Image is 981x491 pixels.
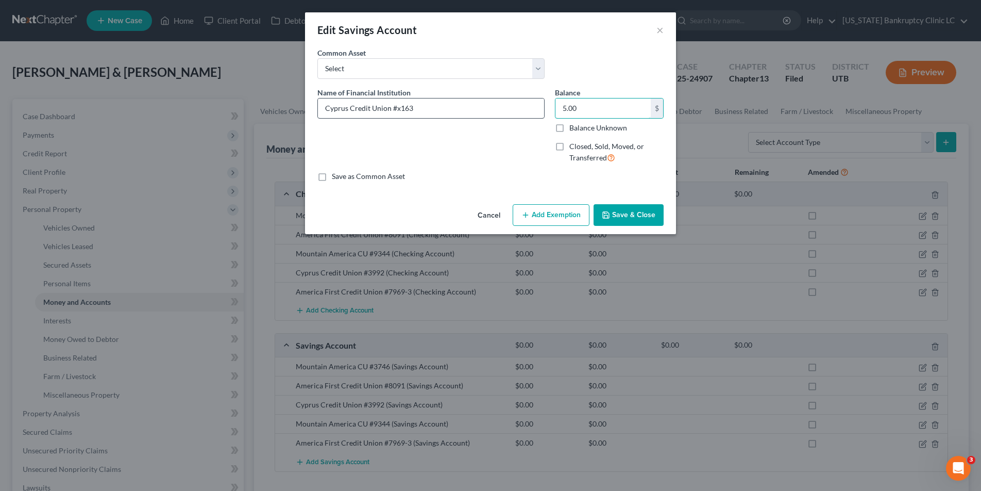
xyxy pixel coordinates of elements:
input: Enter name... [318,99,544,118]
button: Cancel [469,205,509,226]
label: Common Asset [317,47,366,58]
span: 3 [967,456,975,464]
div: Edit Savings Account [317,23,417,37]
div: $ [651,99,663,118]
button: Save & Close [594,204,664,226]
iframe: Intercom live chat [946,456,971,481]
span: Name of Financial Institution [317,88,411,97]
label: Save as Common Asset [332,171,405,182]
button: Add Exemption [513,204,589,226]
input: 0.00 [555,99,651,118]
label: Balance [555,87,580,98]
label: Balance Unknown [569,123,627,133]
button: × [656,24,664,36]
span: Closed, Sold, Moved, or Transferred [569,142,644,162]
